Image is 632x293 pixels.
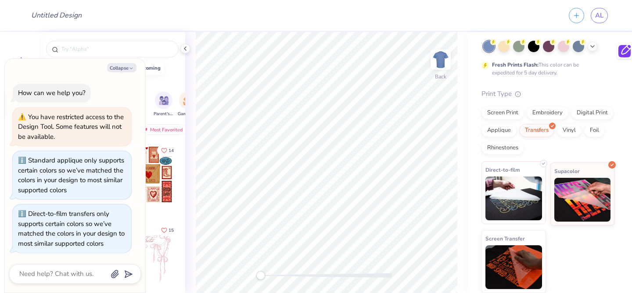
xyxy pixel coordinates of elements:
[432,51,449,68] img: Back
[256,271,265,280] div: Accessibility label
[485,165,520,174] span: Direct-to-film
[557,124,582,137] div: Vinyl
[554,166,580,176] span: Supacolor
[183,95,193,106] img: Game Day Image
[481,141,524,155] div: Rhinestones
[154,92,174,117] div: filter for Parent's Weekend
[61,45,173,53] input: Try "Alpha"
[492,61,600,77] div: This color can be expedited for 5 day delivery.
[178,92,198,117] div: filter for Game Day
[492,61,539,68] strong: Fresh Prints Flash:
[591,8,608,23] a: AL
[527,106,568,120] div: Embroidery
[178,92,198,117] button: filter button
[18,113,124,141] div: You have restricted access to the Design Tool. Some features will not be available.
[18,88,86,97] div: How can we help you?
[169,148,174,153] span: 14
[24,7,89,24] input: Untitled Design
[137,124,187,135] div: Most Favorited
[554,178,611,222] img: Supacolor
[481,124,517,137] div: Applique
[595,11,603,21] span: AL
[157,224,178,236] button: Like
[485,245,542,289] img: Screen Transfer
[435,73,446,81] div: Back
[154,92,174,117] button: filter button
[481,106,524,120] div: Screen Print
[519,124,554,137] div: Transfers
[485,234,525,243] span: Screen Transfer
[107,63,136,72] button: Collapse
[481,89,614,99] div: Print Type
[584,124,605,137] div: Foil
[159,95,169,106] img: Parent's Weekend Image
[18,156,124,194] div: Standard applique only supports certain colors so we’ve matched the colors in your design to most...
[157,145,178,156] button: Like
[178,111,198,117] span: Game Day
[485,177,542,220] img: Direct-to-film
[571,106,614,120] div: Digital Print
[18,209,125,248] div: Direct-to-film transfers only supports certain colors so we’ve matched the colors in your design ...
[169,228,174,233] span: 15
[154,111,174,117] span: Parent's Weekend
